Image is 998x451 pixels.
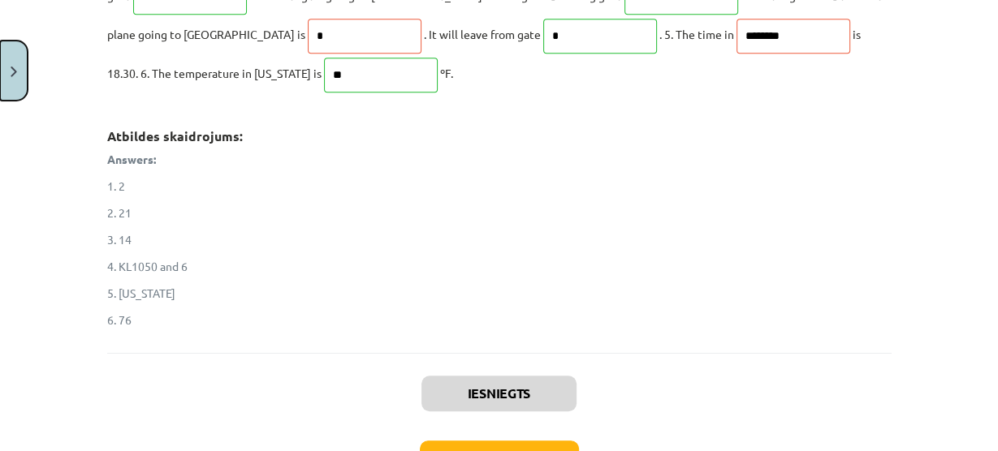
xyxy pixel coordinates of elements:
p: 3. 14 [107,231,892,248]
strong: Answers: [107,152,156,166]
h3: Atbildes skaidrojums: [107,117,892,146]
p: 4. KL1050 and 6 [107,258,892,275]
p: 1. 2 [107,178,892,195]
button: Iesniegts [421,376,577,411]
span: . 5. The time in [659,27,734,41]
p: 5. [US_STATE] [107,285,892,302]
span: ºF. [440,66,453,80]
p: 6. 76 [107,311,892,329]
p: 2. 21 [107,204,892,221]
span: . It will leave from gate [424,27,541,41]
img: icon-close-lesson-0947bae3869378f0d4975bcd49f059093ad1ed9edebbc8119c70593378902aed.svg [11,67,17,77]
